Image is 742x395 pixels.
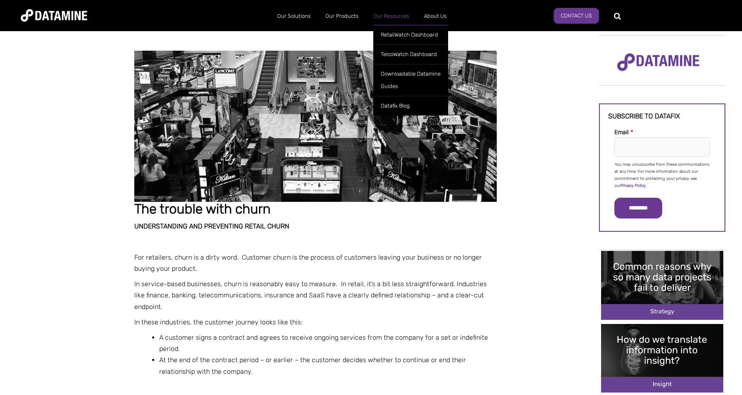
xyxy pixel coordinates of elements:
[614,129,629,136] span: Email
[373,96,448,115] a: Datafix Blog
[611,48,705,77] img: Datamine Logo No Strapline - Purple
[318,5,366,27] a: Our Products
[621,183,646,188] a: Privacy Policy
[608,113,716,120] h3: Subscribe to datafix
[134,253,482,272] span: For retailers, churn is a dirty word. Customer churn is the process of customers leaving your bus...
[614,161,710,189] p: You may unsubscribe from these communications at any time. For more information about our commitm...
[134,51,497,201] img: The trouble with churn
[373,25,448,44] a: RetailWatch Dashboard
[159,334,488,353] span: A customer signs a contract and agrees to receive ongoing services from the company for a set or ...
[134,223,497,230] h3: Understanding and preventing retail churn
[134,202,497,217] h1: The trouble with churn
[373,64,448,96] a: Downloadable Datamine Guides
[554,8,599,24] a: Contact us
[373,44,448,64] a: TelcoWatch Dashboard
[159,356,466,375] span: At the end of the contract period – or earlier – the customer decides whether to continue or end ...
[21,9,87,22] img: Datamine
[417,5,454,27] a: About Us
[601,251,723,319] img: Common reasons why so many data projects fail to deliver
[134,280,487,310] span: In service-based businesses, churn is reasonably easy to measure. In retail, it’s a bit less stra...
[366,5,417,27] a: Our Resources
[134,318,303,326] span: In these industries, the customer journey looks like this:
[601,324,723,393] img: How do we translate insights cover image
[270,5,318,27] a: Our Solutions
